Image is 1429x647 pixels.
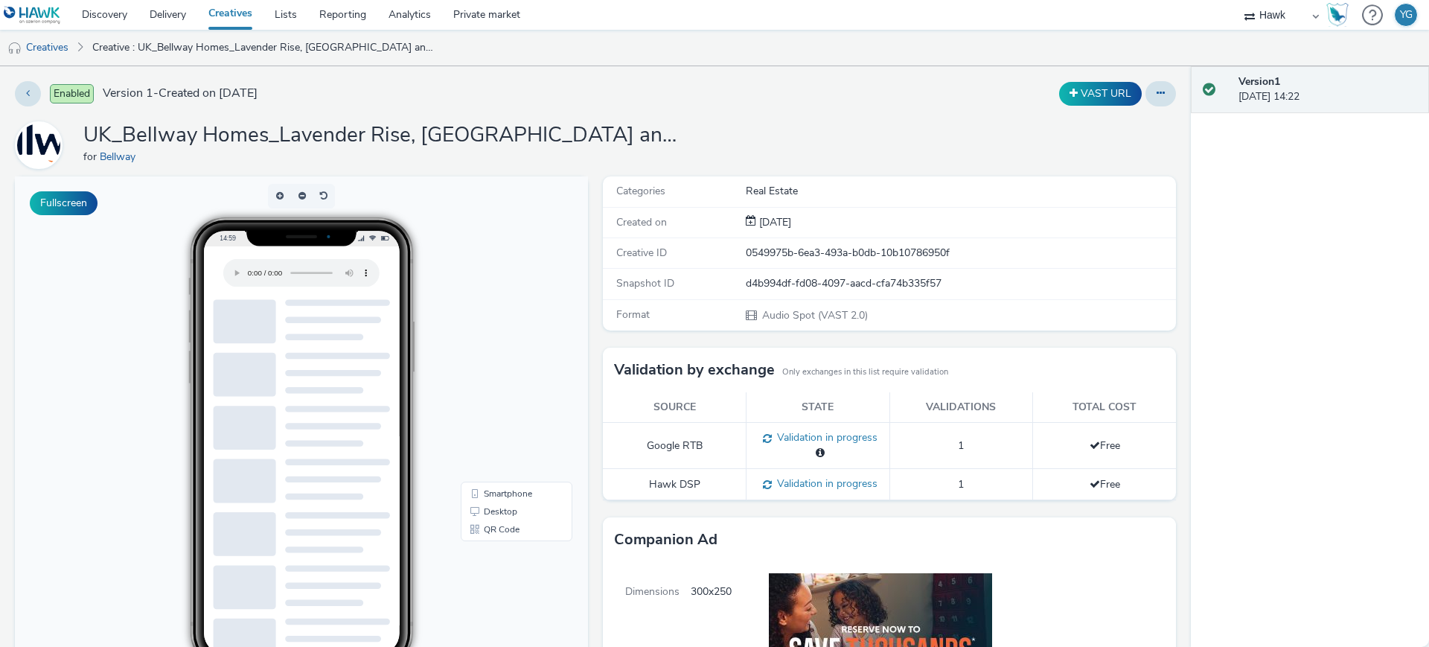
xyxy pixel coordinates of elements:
th: Validations [889,392,1033,423]
h3: Validation by exchange [614,359,775,381]
a: Creative : UK_Bellway Homes_Lavender Rise, [GEOGRAPHIC_DATA] and Redlands Grove_Hawk_Audio_30_300... [85,30,442,66]
span: [DATE] [756,215,791,229]
button: Fullscreen [30,191,97,215]
div: d4b994df-fd08-4097-aacd-cfa74b335f57 [746,276,1174,291]
span: 14:59 [205,57,221,66]
li: Desktop [449,326,554,344]
img: Bellway [17,124,60,167]
th: Source [603,392,747,423]
span: QR Code [469,348,505,357]
div: YG [1400,4,1413,26]
span: for [83,150,100,164]
span: Free [1090,477,1120,491]
span: Validation in progress [772,477,877,491]
span: Categories [616,184,665,198]
span: Created on [616,215,667,229]
div: [DATE] 14:22 [1238,74,1417,105]
span: 1 [958,439,964,453]
th: State [747,392,890,423]
span: Validation in progress [772,430,877,444]
span: Snapshot ID [616,276,674,290]
span: Free [1090,439,1120,453]
h3: Companion Ad [614,529,717,551]
div: Creation 03 October 2025, 14:22 [756,215,791,230]
button: VAST URL [1059,82,1142,106]
span: 1 [958,477,964,491]
a: Bellway [100,150,141,164]
img: undefined Logo [4,6,61,25]
strong: Version 1 [1238,74,1280,89]
div: Duplicate the creative as a VAST URL [1055,82,1145,106]
small: Only exchanges in this list require validation [782,366,948,378]
span: Version 1 - Created on [DATE] [103,85,258,102]
img: audio [7,41,22,56]
span: Enabled [50,84,94,103]
td: Hawk DSP [603,469,747,500]
a: Hawk Academy [1326,3,1355,27]
span: Format [616,307,650,322]
span: Desktop [469,331,502,340]
div: 0549975b-6ea3-493a-b0db-10b10786950f [746,246,1174,261]
td: Google RTB [603,423,747,469]
th: Total cost [1033,392,1177,423]
li: Smartphone [449,308,554,326]
li: QR Code [449,344,554,362]
span: Audio Spot (VAST 2.0) [761,308,868,322]
span: Smartphone [469,313,517,322]
h1: UK_Bellway Homes_Lavender Rise, [GEOGRAPHIC_DATA] and Redlands Grove_Hawk_Audio_30_300x250_03/10/... [83,121,679,150]
div: Real Estate [746,184,1174,199]
span: Creative ID [616,246,667,260]
img: Hawk Academy [1326,3,1349,27]
a: Bellway [15,138,68,152]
